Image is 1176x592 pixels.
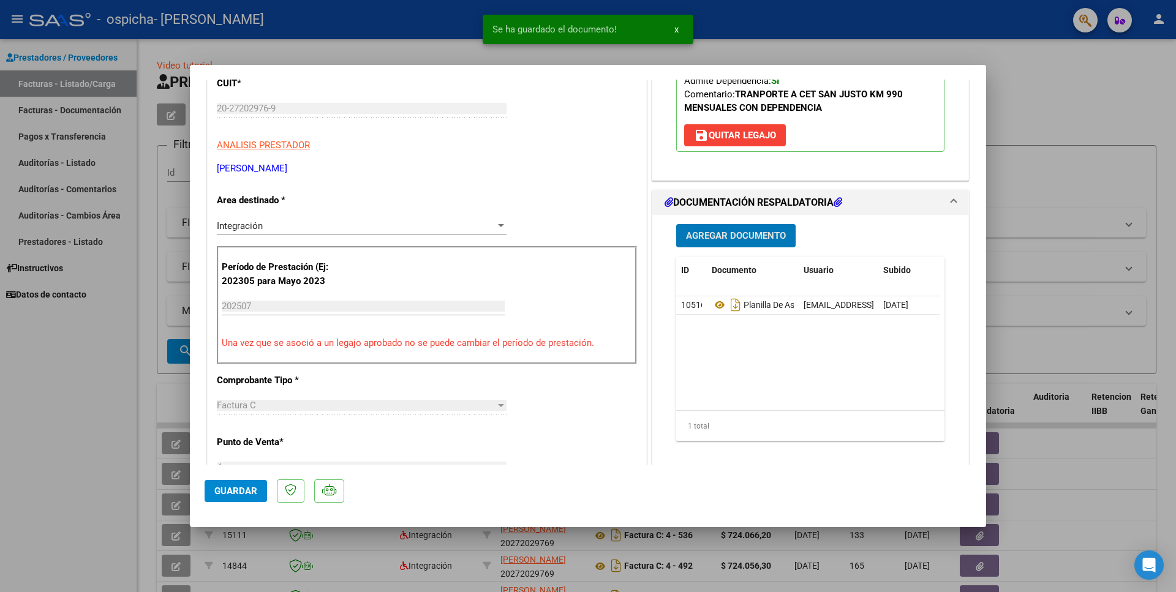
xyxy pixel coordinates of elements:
[217,140,310,151] span: ANALISIS PRESTADOR
[1134,550,1164,580] div: Open Intercom Messenger
[217,435,343,449] p: Punto de Venta
[674,24,679,35] span: x
[712,265,756,275] span: Documento
[217,193,343,208] p: Area destinado *
[681,265,689,275] span: ID
[676,257,707,283] datatable-header-cell: ID
[492,23,617,36] span: Se ha guardado el documento!
[217,373,343,388] p: Comprobante Tipo *
[694,128,709,143] mat-icon: save
[665,195,842,210] h1: DOCUMENTACIÓN RESPALDATORIA
[684,124,786,146] button: Quitar Legajo
[878,257,940,283] datatable-header-cell: Subido
[665,18,688,40] button: x
[652,215,968,469] div: DOCUMENTACIÓN RESPALDATORIA
[707,257,799,283] datatable-header-cell: Documento
[222,260,345,288] p: Período de Prestación (Ej: 202305 para Mayo 2023
[217,220,263,231] span: Integración
[712,300,824,310] span: Planilla De Asistencia
[217,162,637,176] p: [PERSON_NAME]
[804,265,834,275] span: Usuario
[771,75,779,86] strong: SI
[883,265,911,275] span: Subido
[799,257,878,283] datatable-header-cell: Usuario
[652,190,968,215] mat-expansion-panel-header: DOCUMENTACIÓN RESPALDATORIA
[684,89,903,113] strong: TRANPORTE A CET SAN JUSTO KM 990 MENSUALES CON DEPENDENCIA
[684,89,903,113] span: Comentario:
[214,485,257,496] span: Guardar
[205,480,267,502] button: Guardar
[676,224,796,247] button: Agregar Documento
[676,411,944,441] div: 1 total
[728,295,744,315] i: Descargar documento
[217,77,343,91] p: CUIT
[217,400,256,411] span: Factura C
[804,300,1011,310] span: [EMAIL_ADDRESS][DOMAIN_NAME] - [PERSON_NAME]
[883,300,908,310] span: [DATE]
[694,130,776,141] span: Quitar Legajo
[681,300,706,310] span: 10516
[222,336,632,350] p: Una vez que se asoció a un legajo aprobado no se puede cambiar el período de prestación.
[686,231,786,242] span: Agregar Documento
